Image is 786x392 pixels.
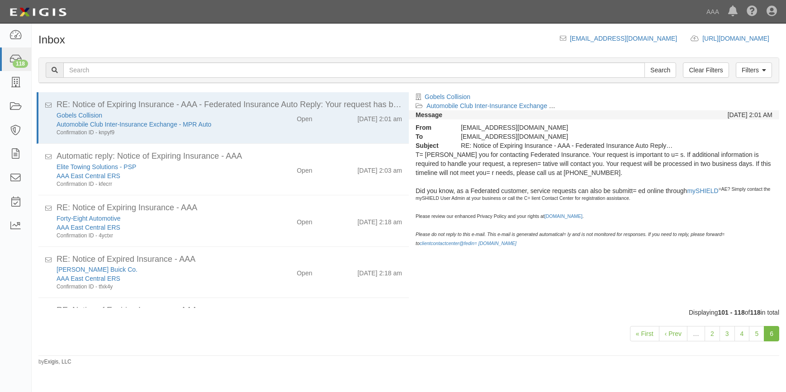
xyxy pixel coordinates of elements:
[702,35,779,42] a: [URL][DOMAIN_NAME]
[7,4,69,20] img: logo-5460c22ac91f19d4615b14bd174203de0afe785f0fc80cf4dbbc73dc1793850b.png
[13,60,28,68] div: 118
[416,150,772,250] p: T= [PERSON_NAME] you for contacting Federated Insurance. Your request is important to u= s. If ad...
[747,6,758,17] i: Help Center - Complianz
[454,141,680,150] div: RE: Notice of Expiring Insurance - AAA - Federated Insurance Auto Reply: Your request has been re...
[454,132,680,141] div: agreement-34vjer@ace.complianz.com
[750,309,760,316] b: 118
[57,275,120,282] a: AAA East Central ERS
[683,62,729,78] a: Clear Filters
[570,35,677,42] a: [EMAIL_ADDRESS][DOMAIN_NAME]
[416,231,724,246] i: Please do not reply to this e-mail. This e-mail is generated automatical= ly and is not monitored...
[57,283,252,291] div: Confirmation ID - tfxk4y
[297,214,312,227] div: Open
[357,111,402,123] div: [DATE] 2:01 am
[426,102,581,109] a: Automobile Club Inter-Insurance Exchange - MPR Auto
[57,254,402,265] div: RE: Notice of Expired Insurance - AAA
[454,123,680,132] div: [EMAIL_ADDRESS][DOMAIN_NAME]
[409,132,454,141] strong: To
[416,186,770,246] sup: =AE? Simply contact the mySHIELD User Admin at your business or call the C= lient Contact Center ...
[409,123,454,132] strong: From
[420,241,516,246] a: clientcontactcenter@fedin= [DOMAIN_NAME]
[44,359,71,365] a: Exigis, LLC
[297,265,312,278] div: Open
[416,111,442,118] strong: Message
[425,93,470,100] a: Gobels Collision
[57,305,402,316] div: RE: Notice of Expiring Insurance - AAA
[57,129,252,137] div: Confirmation ID - knpyf9
[38,34,65,46] h1: Inbox
[57,99,402,111] div: RE: Notice of Expiring Insurance - AAA - Federated Insurance Auto Reply: Your request has been re...
[57,172,120,179] a: AAA East Central ERS
[409,150,779,252] div: Lore i-dolo sitamet con adi elitseddoei tem incididuntut lab etdol mag ali = enimadmin ven qu nos...
[57,151,402,162] div: Automatic reply: Notice of Expiring Insurance - AAA
[57,215,121,222] a: Forty-Eight Automotive
[687,187,718,194] a: mySHIELD
[57,202,402,214] div: RE: Notice of Expiring Insurance - AAA
[644,62,676,78] input: Search
[32,308,786,317] div: Displaying of in total
[702,3,724,21] a: AAA
[734,326,750,341] a: 4
[63,62,645,78] input: Search
[764,326,779,341] a: 6
[357,162,402,175] div: [DATE] 2:03 am
[57,112,102,119] a: Gobels Collision
[687,326,705,341] a: …
[297,111,312,123] div: Open
[57,163,136,170] a: Elite Towing Solutions - PSP
[659,326,687,341] a: ‹ Prev
[736,62,772,78] a: Filters
[705,326,720,341] a: 2
[409,141,454,150] strong: Subject
[357,214,402,227] div: [DATE] 2:18 am
[57,180,252,188] div: Confirmation ID - kfecrr
[38,358,71,366] small: by
[630,326,659,341] a: « First
[297,162,312,175] div: Open
[749,326,764,341] a: 5
[728,110,772,119] div: [DATE] 2:01 AM
[720,326,735,341] a: 3
[545,213,582,219] a: [DOMAIN_NAME]
[357,265,402,278] div: [DATE] 2:18 am
[57,121,211,128] a: Automobile Club Inter-Insurance Exchange - MPR Auto
[57,232,252,240] div: Confirmation ID - 4yctxr
[718,309,745,316] b: 101 - 118
[57,266,137,273] a: [PERSON_NAME] Buick Co.
[57,224,120,231] a: AAA East Central ERS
